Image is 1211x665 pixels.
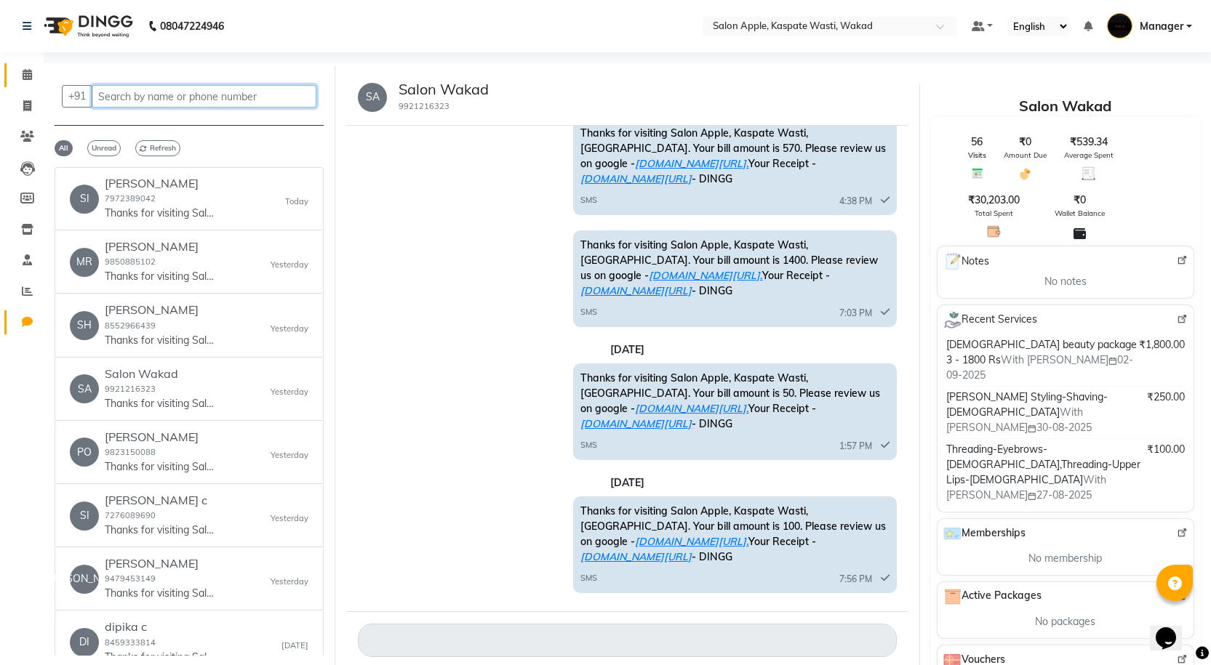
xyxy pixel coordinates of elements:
[70,628,99,657] div: DI
[105,586,214,601] p: Thanks for visiting Salon Apple, Kaspate Wasti, [GEOGRAPHIC_DATA]. Your bill amount is 500. Pleas...
[37,6,137,47] img: logo
[580,550,692,563] a: [DOMAIN_NAME][URL]
[1064,150,1114,161] span: Average Spent
[580,504,886,563] span: Thanks for visiting Salon Apple, Kaspate Wasti, [GEOGRAPHIC_DATA]. Your bill amount is 100. Pleas...
[281,640,308,652] small: [DATE]
[399,81,489,98] h5: Salon Wakad
[580,284,692,297] a: [DOMAIN_NAME][URL]
[70,185,99,214] div: SI
[105,396,214,411] p: Thanks for visiting Salon Apple, Kaspate Wasti, [GEOGRAPHIC_DATA]. Your bill amount is 1800. Plea...
[987,225,1001,238] img: Total Spent Icon
[105,333,214,348] p: Thanks for visiting Salon Apple, Kaspate Wasti, [GEOGRAPHIC_DATA]. Your bill amount is 270. Pleas...
[1019,134,1031,150] span: ₹0
[70,501,99,531] div: SI
[610,609,644,622] strong: [DATE]
[399,101,449,111] small: 9921216323
[943,588,1042,605] span: Active Packages
[105,384,156,394] small: 9921216323
[968,150,986,161] span: Visits
[105,637,156,648] small: 8459333814
[105,493,214,507] h6: [PERSON_NAME] c
[105,523,214,538] p: Thanks for visiting Salon Apple, Kaspate Wasti, [GEOGRAPHIC_DATA]. Your bill amount is 70. Please...
[105,240,214,254] h6: [PERSON_NAME]
[62,85,92,108] button: +91
[1147,390,1185,405] span: ₹250.00
[580,572,597,584] span: SMS
[105,367,214,381] h6: Salon Wakad
[70,248,99,277] div: MR
[1055,208,1105,219] span: Wallet Balance
[1035,614,1095,629] span: No packages
[1028,551,1102,566] span: No membership
[87,140,121,156] span: Unread
[946,390,1108,419] span: [PERSON_NAME] Styling-Shaving-[DEMOGRAPHIC_DATA]
[285,196,308,208] small: Today
[105,430,214,444] h6: [PERSON_NAME]
[1150,607,1196,650] iframe: chat widget
[580,306,597,318] span: SMS
[580,172,692,185] a: [DOMAIN_NAME][URL]
[105,177,214,190] h6: [PERSON_NAME]
[1082,166,1095,180] img: Average Spent Icon
[105,206,214,221] p: Thanks for visiting Salon Apple, Kaspate Wasti, [GEOGRAPHIC_DATA]. Your bill amount is 300. Pleas...
[946,338,1137,366] span: [DEMOGRAPHIC_DATA] beauty package 3 - 1800 Rs
[839,440,872,453] span: 1:57 PM
[839,307,872,320] span: 7:03 PM
[70,438,99,467] div: PO
[105,193,156,203] small: 7972389042
[271,386,308,398] small: Yesterday
[943,252,989,271] span: Notes
[635,402,748,415] a: [DOMAIN_NAME][URL].
[635,535,748,548] a: [DOMAIN_NAME][URL].
[105,447,156,457] small: 9823150088
[580,126,886,185] span: Thanks for visiting Salon Apple, Kaspate Wasti, [GEOGRAPHIC_DATA]. Your bill amount is 570. Pleas...
[580,371,880,430] span: Thanks for visiting Salon Apple, Kaspate Wasti, [GEOGRAPHIC_DATA]. Your bill amount is 50. Please...
[946,443,1140,486] span: Threading-Eyebrows-[DEMOGRAPHIC_DATA],Threading-Upper Lips-[DEMOGRAPHIC_DATA]
[1074,193,1086,208] span: ₹0
[55,140,73,156] span: All
[105,573,156,584] small: 9479453149
[271,449,308,462] small: Yesterday
[580,439,597,451] span: SMS
[839,573,872,586] span: 7:56 PM
[1147,442,1185,457] span: ₹100.00
[271,259,308,271] small: Yesterday
[943,525,1026,542] span: Memberships
[358,83,387,112] div: SA
[1070,134,1108,150] span: ₹539.34
[1004,150,1047,161] span: Amount Due
[70,311,99,340] div: SH
[271,576,308,588] small: Yesterday
[1107,13,1132,39] img: Manager
[105,303,214,317] h6: [PERSON_NAME]
[580,417,692,430] a: [DOMAIN_NAME][URL]
[105,510,156,520] small: 7276089690
[931,95,1200,117] div: Salon Wakad
[839,195,872,208] span: 4:38 PM
[105,269,214,284] p: Thanks for visiting Salon Apple, Kaspate Wasti, [GEOGRAPHIC_DATA]. Your bill amount is 100. Pleas...
[943,311,1037,329] span: Recent Services
[271,512,308,525] small: Yesterday
[649,269,762,282] a: [DOMAIN_NAME][URL].
[1139,337,1185,352] span: ₹1,800.00
[580,194,597,206] span: SMS
[580,238,878,297] span: Thanks for visiting Salon Apple, Kaspate Wasti, [GEOGRAPHIC_DATA]. Your bill amount is 1400. Plea...
[635,157,748,170] a: [DOMAIN_NAME][URL].
[946,353,1133,382] span: With [PERSON_NAME] 02-09-2025
[968,193,1020,208] span: ₹30,203.00
[1044,274,1087,289] span: No notes
[971,134,983,150] span: 56
[610,476,644,489] strong: [DATE]
[105,459,214,475] p: Thanks for visiting Salon Apple, Kaspate Wasti, [GEOGRAPHIC_DATA]. Your bill amount is 1200. Plea...
[160,6,224,47] b: 08047224946
[105,321,156,331] small: 8552966439
[105,257,156,267] small: 9850885102
[105,650,214,665] p: Thanks for visiting Salon Apple, Kaspate Wasti, [GEOGRAPHIC_DATA]. Your bill amount is 150. Pleas...
[70,565,99,594] div: [PERSON_NAME]
[975,208,1013,219] span: Total Spent
[105,620,214,634] h6: dipika c
[610,343,644,356] strong: [DATE]
[1140,19,1183,34] span: Manager
[1018,166,1032,181] img: Amount Due Icon
[92,85,316,108] input: Search by name or phone number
